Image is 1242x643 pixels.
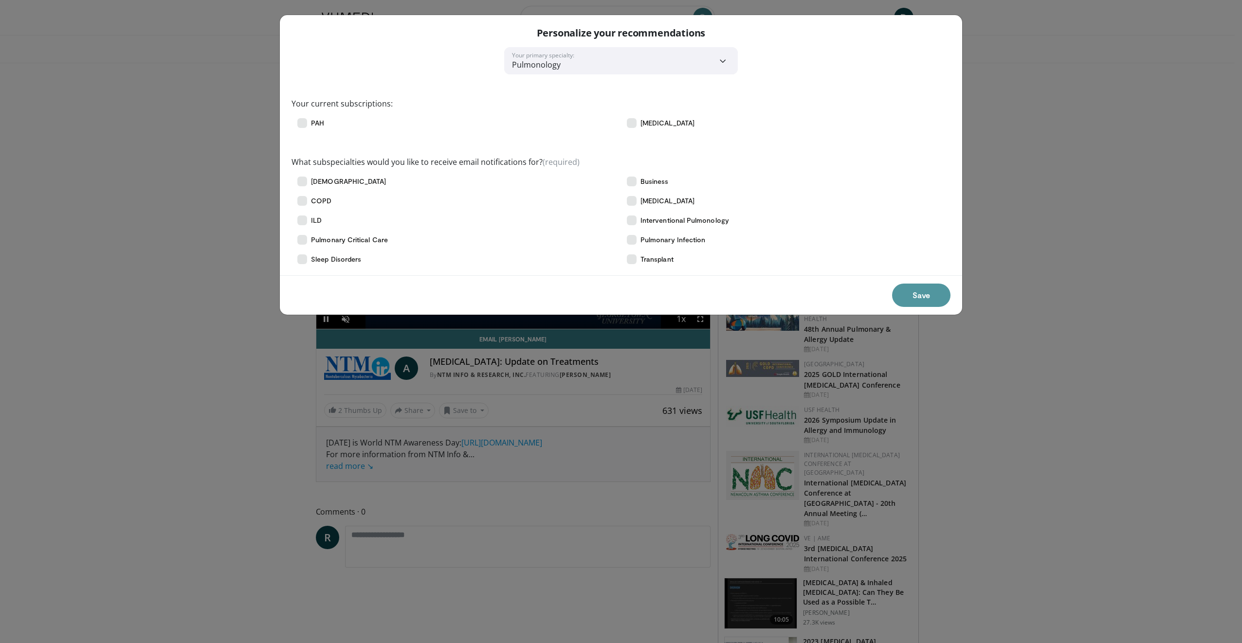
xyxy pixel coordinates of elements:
span: Interventional Pulmonology [640,215,729,225]
span: Transplant [640,254,674,264]
span: ILD [311,215,322,225]
span: Pulmonary Critical Care [311,235,388,245]
span: COPD [311,196,331,206]
span: (required) [543,157,580,167]
span: Pulmonary Infection [640,235,705,245]
label: Your current subscriptions: [292,98,393,109]
button: Save [892,284,950,307]
span: [MEDICAL_DATA] [640,196,694,206]
span: [MEDICAL_DATA] [640,118,694,128]
span: Sleep Disorders [311,254,361,264]
span: PAH [311,118,324,128]
label: What subspecialties would you like to receive email notifications for? [292,156,580,168]
p: Personalize your recommendations [537,27,706,39]
span: Business [640,177,669,186]
span: [DEMOGRAPHIC_DATA] [311,177,386,186]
